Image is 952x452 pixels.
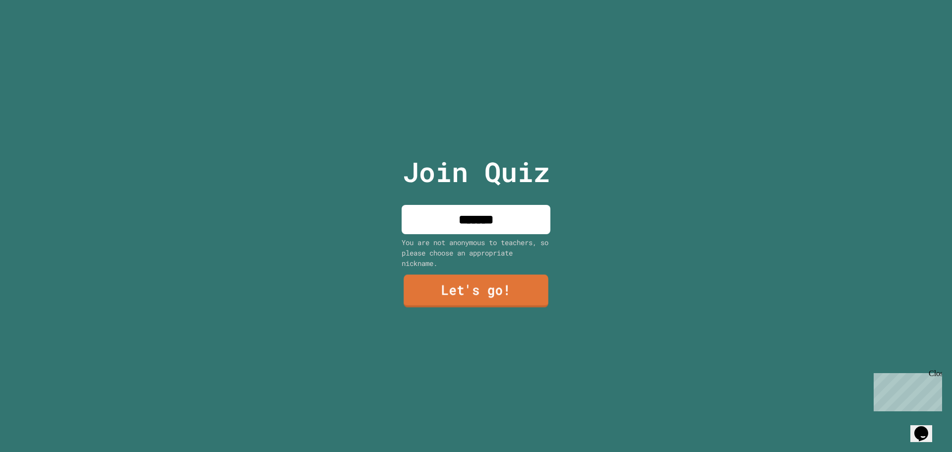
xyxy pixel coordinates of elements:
a: Let's go! [404,275,548,308]
iframe: chat widget [870,369,942,411]
iframe: chat widget [910,412,942,442]
div: You are not anonymous to teachers, so please choose an appropriate nickname. [402,237,550,268]
p: Join Quiz [403,151,550,193]
div: Chat with us now!Close [4,4,68,63]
